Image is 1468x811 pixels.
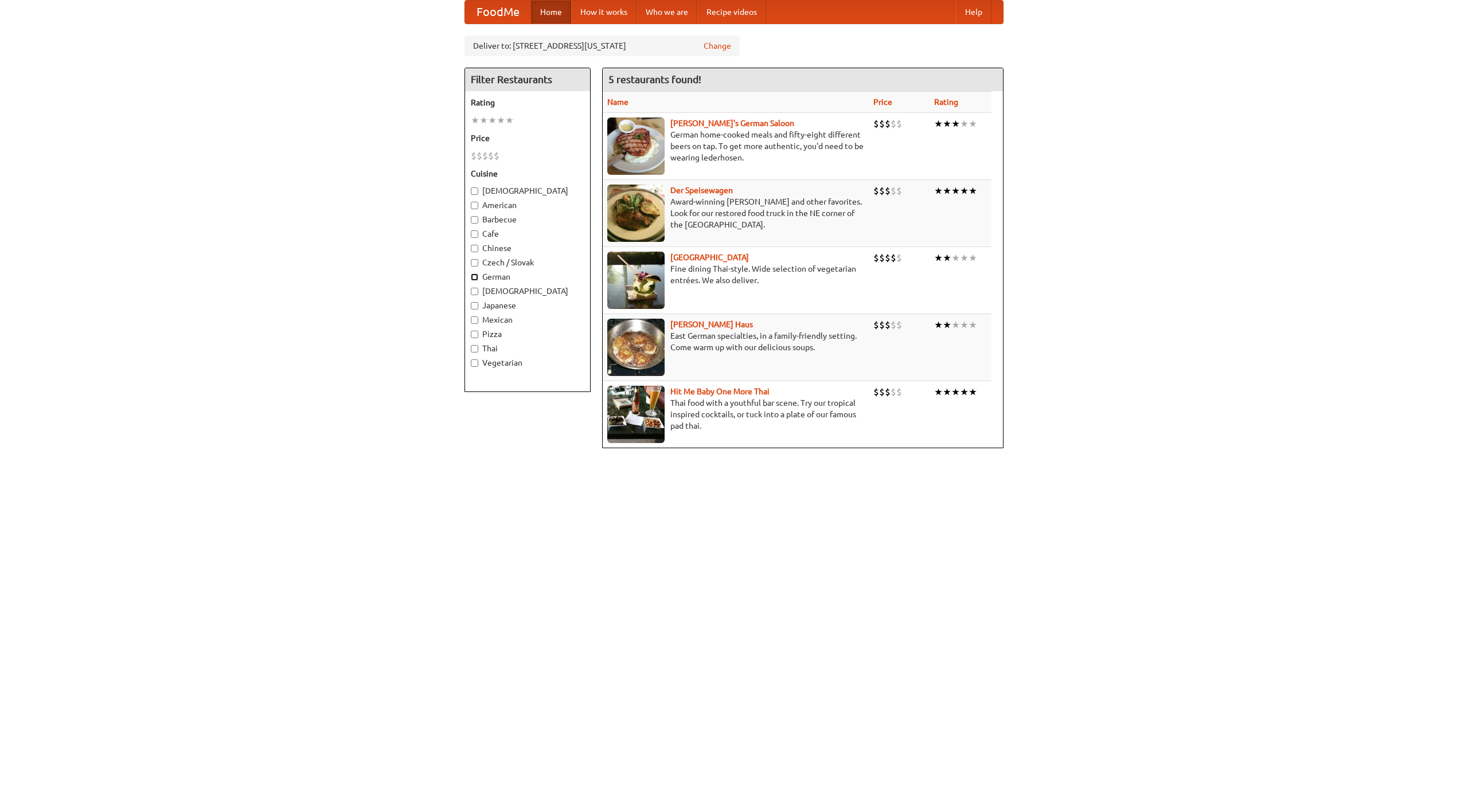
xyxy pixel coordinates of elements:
li: $ [477,150,482,162]
li: $ [873,252,879,264]
p: Thai food with a youthful bar scene. Try our tropical inspired cocktails, or tuck into a plate of... [607,397,864,432]
div: Deliver to: [STREET_ADDRESS][US_STATE] [464,36,740,56]
label: [DEMOGRAPHIC_DATA] [471,285,584,297]
li: ★ [943,386,951,398]
li: $ [873,386,879,398]
input: Chinese [471,245,478,252]
li: $ [873,185,879,197]
label: Thai [471,343,584,354]
li: ★ [943,319,951,331]
li: $ [891,117,896,130]
a: Home [531,1,571,23]
label: Barbecue [471,214,584,225]
a: [PERSON_NAME] Haus [670,320,753,329]
input: Pizza [471,331,478,338]
p: East German specialties, in a family-friendly setting. Come warm up with our delicious soups. [607,330,864,353]
li: $ [896,319,902,331]
li: $ [879,319,885,331]
li: ★ [479,114,488,127]
label: Vegetarian [471,357,584,369]
li: ★ [969,185,977,197]
h5: Rating [471,97,584,108]
li: ★ [960,185,969,197]
a: How it works [571,1,637,23]
li: $ [896,117,902,130]
li: $ [885,252,891,264]
li: ★ [934,386,943,398]
img: babythai.jpg [607,386,665,443]
input: Thai [471,345,478,352]
li: $ [482,150,488,162]
input: Barbecue [471,216,478,224]
li: $ [891,319,896,331]
li: $ [879,252,885,264]
li: ★ [969,117,977,130]
li: ★ [969,319,977,331]
li: ★ [960,117,969,130]
li: $ [879,185,885,197]
li: $ [471,150,477,162]
h5: Price [471,132,584,144]
li: ★ [943,117,951,130]
li: $ [873,117,879,130]
a: FoodMe [465,1,531,23]
p: Fine dining Thai-style. Wide selection of vegetarian entrées. We also deliver. [607,263,864,286]
li: $ [488,150,494,162]
ng-pluralize: 5 restaurants found! [608,74,701,85]
input: [DEMOGRAPHIC_DATA] [471,187,478,195]
li: $ [885,319,891,331]
li: ★ [951,117,960,130]
li: ★ [497,114,505,127]
label: Japanese [471,300,584,311]
a: Help [956,1,991,23]
label: Chinese [471,242,584,254]
a: Change [704,40,731,52]
label: German [471,271,584,283]
li: $ [873,319,879,331]
h5: Cuisine [471,168,584,179]
input: German [471,273,478,281]
a: Der Speisewagen [670,186,733,195]
li: ★ [943,185,951,197]
label: Mexican [471,314,584,326]
li: ★ [471,114,479,127]
input: Japanese [471,302,478,309]
a: Hit Me Baby One More Thai [670,387,770,396]
input: Czech / Slovak [471,259,478,267]
li: ★ [951,319,960,331]
li: ★ [951,252,960,264]
input: American [471,202,478,209]
img: kohlhaus.jpg [607,319,665,376]
img: speisewagen.jpg [607,185,665,242]
li: $ [896,252,902,264]
input: Vegetarian [471,359,478,367]
label: [DEMOGRAPHIC_DATA] [471,185,584,197]
img: esthers.jpg [607,117,665,175]
a: Who we are [637,1,697,23]
label: Czech / Slovak [471,257,584,268]
a: Name [607,97,628,107]
li: $ [879,117,885,130]
li: ★ [960,252,969,264]
li: $ [885,185,891,197]
label: American [471,199,584,211]
li: $ [896,386,902,398]
a: Rating [934,97,958,107]
li: ★ [934,252,943,264]
a: [PERSON_NAME]'s German Saloon [670,119,794,128]
li: $ [885,117,891,130]
p: German home-cooked meals and fifty-eight different beers on tap. To get more authentic, you'd nee... [607,129,864,163]
li: $ [896,185,902,197]
li: ★ [505,114,514,127]
li: $ [891,386,896,398]
li: ★ [488,114,497,127]
li: $ [891,252,896,264]
b: [GEOGRAPHIC_DATA] [670,253,749,262]
li: ★ [943,252,951,264]
li: ★ [960,319,969,331]
li: ★ [951,386,960,398]
img: satay.jpg [607,252,665,309]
